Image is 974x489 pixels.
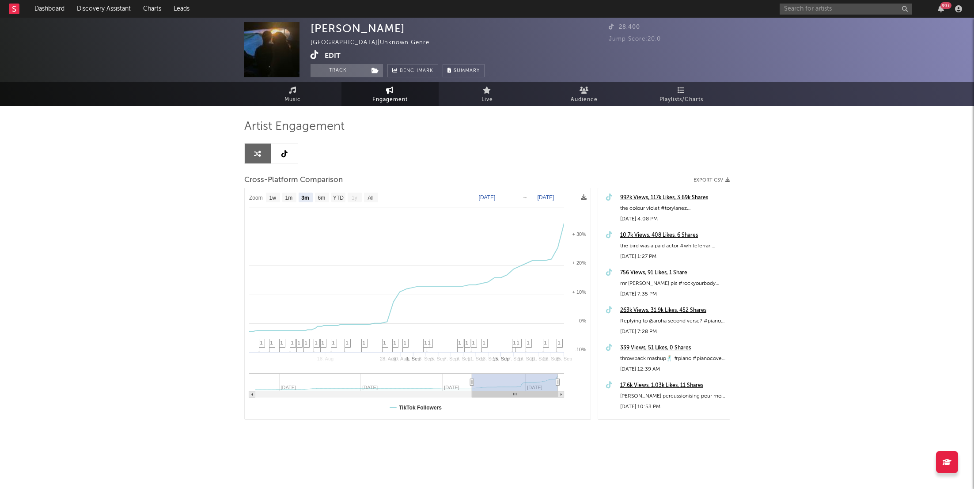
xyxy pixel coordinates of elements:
span: 1 [459,340,461,345]
text: → [522,194,527,201]
button: Edit [325,50,341,61]
text: 1w [269,195,276,201]
text: 1m [285,195,292,201]
text: -10% [575,347,586,352]
span: 1 [517,340,519,345]
a: 756 Views, 91 Likes, 1 Share [620,268,725,278]
a: 339 Views, 51 Likes, 0 Shares [620,343,725,353]
span: 1 [428,340,431,345]
text: 17. Sep [505,356,522,361]
span: Artist Engagement [244,121,345,132]
div: [PERSON_NAME] [311,22,405,35]
span: 1 [363,340,365,345]
text: TikTok Followers [399,405,442,411]
text: 30. Aug [392,356,409,361]
text: 1y [352,195,357,201]
text: 28. Aug [379,356,396,361]
a: Music [244,82,341,106]
span: 28,400 [609,24,640,30]
span: 1 [270,340,273,345]
a: 263k Views, 31.9k Likes, 452 Shares [620,305,725,316]
text: + 10% [572,289,586,295]
text: 6m [318,195,325,201]
button: 99+ [938,5,944,12]
span: Live [481,95,493,105]
span: 1 [472,340,475,345]
div: [DATE] 7:35 PM [620,289,725,299]
span: 1 [260,340,263,345]
span: 1 [383,340,386,345]
a: 17.6k Views, 1.03k Likes, 11 Shares [620,380,725,391]
text: + 20% [572,260,586,265]
span: 1 [544,340,547,345]
span: 1 [513,340,516,345]
span: 1 [527,340,530,345]
text: 18. Aug [317,356,333,361]
text: 23. Sep [543,356,560,361]
button: Export CSV [694,178,730,183]
div: [PERSON_NAME] percussionising pour moi @Jayden M #[PERSON_NAME] #thatswhatilike #brunomarscover #... [620,391,725,402]
span: 1 [332,340,335,345]
span: Engagement [372,95,408,105]
text: 25. Sep [555,356,572,361]
a: 21.3k Views, 1.27k Likes, 51 Shares [620,418,725,428]
span: 1 [424,340,427,345]
text: All [368,195,373,201]
div: [DATE] 12:39 AM [620,364,725,375]
text: 0% [579,318,586,323]
div: 99 + [940,2,951,9]
span: Cross-Platform Comparison [244,175,343,186]
text: 11. Sep [467,356,484,361]
span: 1 [404,340,406,345]
div: 992k Views, 117k Likes, 3.69k Shares [620,193,725,203]
span: 1 [322,340,324,345]
span: Music [284,95,301,105]
a: Live [439,82,536,106]
a: Audience [536,82,633,106]
span: Benchmark [400,66,433,76]
div: [DATE] 4:08 PM [620,214,725,224]
text: 7. Sep [443,356,458,361]
div: [DATE] 10:53 PM [620,402,725,412]
a: Engagement [341,82,439,106]
span: 1 [394,340,396,345]
span: Playlists/Charts [659,95,703,105]
span: 1 [558,340,561,345]
input: Search for artists [780,4,912,15]
text: 9. Sep [456,356,470,361]
text: 3m [301,195,309,201]
span: 1 [298,340,300,345]
span: 1 [305,340,307,345]
div: Replying to @aroha second verse? #piano #pianocover #foryou #fyp #yeahcover #ushercover #yeah cr ... [620,316,725,326]
text: 4. Aug [231,356,245,361]
span: 1 [466,340,468,345]
text: Zoom [249,195,263,201]
span: 1 [315,340,318,345]
div: the colour violet #torylanez #thecolorviolet #thecolorvioletcover #torylanezcover #fyp #cover #si... [620,203,725,214]
div: [GEOGRAPHIC_DATA] | Unknown Genre [311,38,450,48]
text: 21. Sep [530,356,547,361]
text: 19. Sep [518,356,534,361]
span: Summary [454,68,480,73]
a: Benchmark [387,64,438,77]
text: 13. Sep [480,356,496,361]
text: 1. Sep [406,356,420,361]
span: 1 [346,340,349,345]
text: + 30% [572,231,586,237]
span: 1 [280,340,283,345]
button: Summary [443,64,485,77]
text: 15. Sep [493,356,509,361]
div: mr [PERSON_NAME] pls #rockyourbody #justintimberlake #justintimberlakecover #rockyourbodycover #f... [620,278,725,289]
a: 10.7k Views, 408 Likes, 6 Shares [620,230,725,241]
div: throwback mashup🕺🏼 #piano #pianocover #foryou #fyp #fireflies #seeyouagain #superheroes #halloffame [620,353,725,364]
text: [DATE] [537,194,554,201]
span: 1 [291,340,294,345]
button: Track [311,64,366,77]
span: 1 [483,340,485,345]
text: 3. Sep [418,356,432,361]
